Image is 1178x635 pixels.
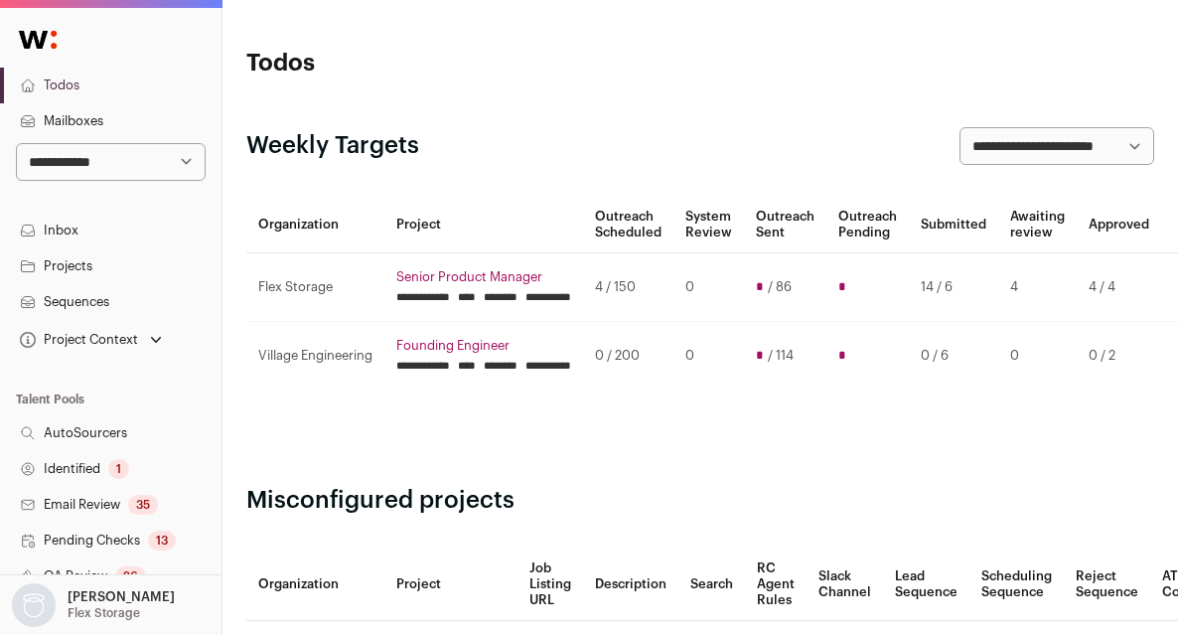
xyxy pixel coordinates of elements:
td: Flex Storage [246,253,384,322]
th: RC Agent Rules [745,549,807,621]
td: 0 / 200 [583,322,673,391]
td: 4 [998,253,1077,322]
a: Founding Engineer [396,338,571,354]
div: 13 [148,531,176,551]
div: 35 [128,495,158,515]
td: 0 [673,322,744,391]
td: 0 / 2 [1077,322,1161,391]
span: / 86 [768,279,792,295]
div: Project Context [16,332,138,348]
th: Outreach Pending [826,197,909,253]
th: Search [678,549,745,621]
td: 0 / 6 [909,322,998,391]
h2: Misconfigured projects [246,485,1154,517]
img: nopic.png [12,583,56,627]
th: Approved [1077,197,1161,253]
button: Open dropdown [16,326,166,354]
th: Job Listing URL [517,549,583,621]
th: Outreach Scheduled [583,197,673,253]
th: System Review [673,197,744,253]
th: Submitted [909,197,998,253]
td: 4 / 150 [583,253,673,322]
a: Senior Product Manager [396,269,571,285]
th: Slack Channel [807,549,883,621]
button: Open dropdown [8,583,179,627]
th: Lead Sequence [883,549,969,621]
p: Flex Storage [68,605,140,621]
th: Organization [246,549,384,621]
td: 14 / 6 [909,253,998,322]
th: Organization [246,197,384,253]
div: 26 [115,566,146,586]
h1: Todos [246,48,549,79]
img: Wellfound [8,20,68,60]
td: Village Engineering [246,322,384,391]
td: 0 [673,253,744,322]
h2: Weekly Targets [246,130,419,162]
td: 4 / 4 [1077,253,1161,322]
th: Project [384,549,517,621]
th: Outreach Sent [744,197,826,253]
div: 1 [108,459,129,479]
th: Awaiting review [998,197,1077,253]
td: 0 [998,322,1077,391]
span: / 114 [768,348,794,364]
th: Scheduling Sequence [969,549,1064,621]
th: Project [384,197,583,253]
th: Description [583,549,678,621]
th: Reject Sequence [1064,549,1150,621]
p: [PERSON_NAME] [68,589,175,605]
